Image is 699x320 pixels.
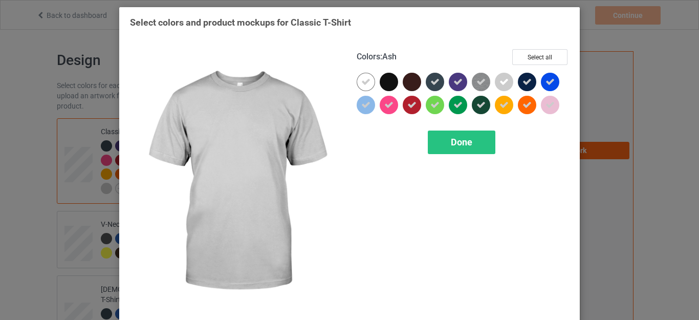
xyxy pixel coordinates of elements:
button: Select all [512,49,567,65]
span: Colors [357,52,380,61]
h4: : [357,52,397,62]
span: Select colors and product mockups for Classic T-Shirt [130,17,351,28]
img: heather_texture.png [472,73,490,91]
span: Ash [382,52,397,61]
span: Done [451,137,472,147]
img: regular.jpg [130,49,342,315]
